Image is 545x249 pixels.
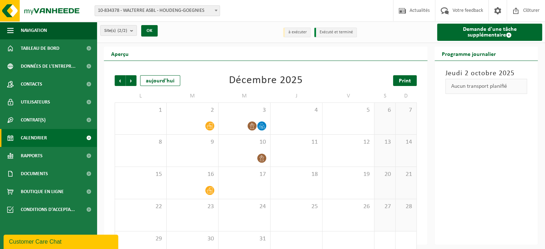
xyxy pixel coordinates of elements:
[21,201,75,219] span: Conditions d'accepta...
[378,138,392,146] span: 13
[119,171,163,178] span: 15
[21,75,42,93] span: Contacts
[326,171,370,178] span: 19
[119,106,163,114] span: 1
[274,171,319,178] span: 18
[21,39,59,57] span: Tableau de bord
[219,90,271,102] td: M
[140,75,180,86] div: aujourd'hui
[283,28,311,37] li: à exécuter
[399,171,413,178] span: 21
[378,171,392,178] span: 20
[119,138,163,146] span: 8
[115,75,125,86] span: Précédent
[104,47,136,61] h2: Aperçu
[170,203,215,211] span: 23
[437,24,542,41] a: Demande d'une tâche supplémentaire
[322,90,374,102] td: V
[271,90,322,102] td: J
[95,6,220,16] span: 10-834378 - WALTERRE ASBL - HOUDENG-GOEGNIES
[274,203,319,211] span: 25
[396,90,417,102] td: D
[399,78,411,84] span: Print
[374,90,396,102] td: S
[378,203,392,211] span: 27
[399,106,413,114] span: 7
[167,90,219,102] td: M
[222,106,267,114] span: 3
[119,235,163,243] span: 29
[21,93,50,111] span: Utilisateurs
[126,75,137,86] span: Suivant
[314,28,357,37] li: Exécuté et terminé
[100,25,137,36] button: Site(s)(2/2)
[170,106,215,114] span: 2
[326,203,370,211] span: 26
[274,106,319,114] span: 4
[326,106,370,114] span: 5
[119,203,163,211] span: 22
[222,235,267,243] span: 31
[399,203,413,211] span: 28
[104,25,127,36] span: Site(s)
[445,68,527,79] h3: Jeudi 2 octobre 2025
[435,47,503,61] h2: Programme journalier
[118,28,127,33] count: (2/2)
[399,138,413,146] span: 14
[21,165,48,183] span: Documents
[229,75,303,86] div: Décembre 2025
[21,183,64,201] span: Boutique en ligne
[21,147,43,165] span: Rapports
[170,171,215,178] span: 16
[445,79,527,94] div: Aucun transport planifié
[393,75,417,86] a: Print
[326,138,370,146] span: 12
[170,138,215,146] span: 9
[95,5,220,16] span: 10-834378 - WALTERRE ASBL - HOUDENG-GOEGNIES
[222,171,267,178] span: 17
[21,21,47,39] span: Navigation
[21,57,76,75] span: Données de l'entrepr...
[115,90,167,102] td: L
[222,138,267,146] span: 10
[170,235,215,243] span: 30
[378,106,392,114] span: 6
[21,129,47,147] span: Calendrier
[21,111,46,129] span: Contrat(s)
[141,25,158,37] button: OK
[4,233,120,249] iframe: chat widget
[222,203,267,211] span: 24
[274,138,319,146] span: 11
